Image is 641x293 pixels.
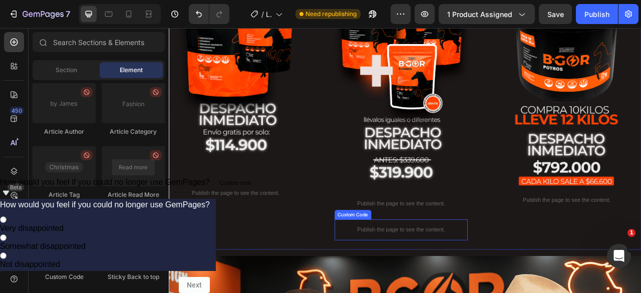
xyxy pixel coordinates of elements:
span: 1 product assigned [447,9,512,20]
div: Article Author [33,127,96,136]
span: Save [547,10,564,19]
button: Publish [576,4,618,24]
span: 1 [627,229,635,237]
button: 1 product assigned [439,4,535,24]
iframe: Intercom live chat [607,244,631,268]
button: 7 [4,4,75,24]
div: Publish [584,9,609,20]
div: 450 [10,107,24,115]
p: Publish the page to see the content. [421,214,591,224]
p: 7 [66,8,70,20]
button: Save [539,4,572,24]
span: Need republishing [305,10,357,19]
iframe: Design area [169,28,641,293]
span: Section [56,66,77,75]
span: Element [120,66,143,75]
span: LANDING POTROS Y EQUINOS [266,9,271,20]
div: Undo/Redo [189,4,229,24]
span: / [261,9,264,20]
div: Custom Code [213,233,255,242]
div: Article Category [102,127,165,136]
p: Publish the page to see the content. [211,218,381,228]
p: Publish the page to see the content. [211,251,381,262]
input: Search Sections & Elements [33,32,165,52]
